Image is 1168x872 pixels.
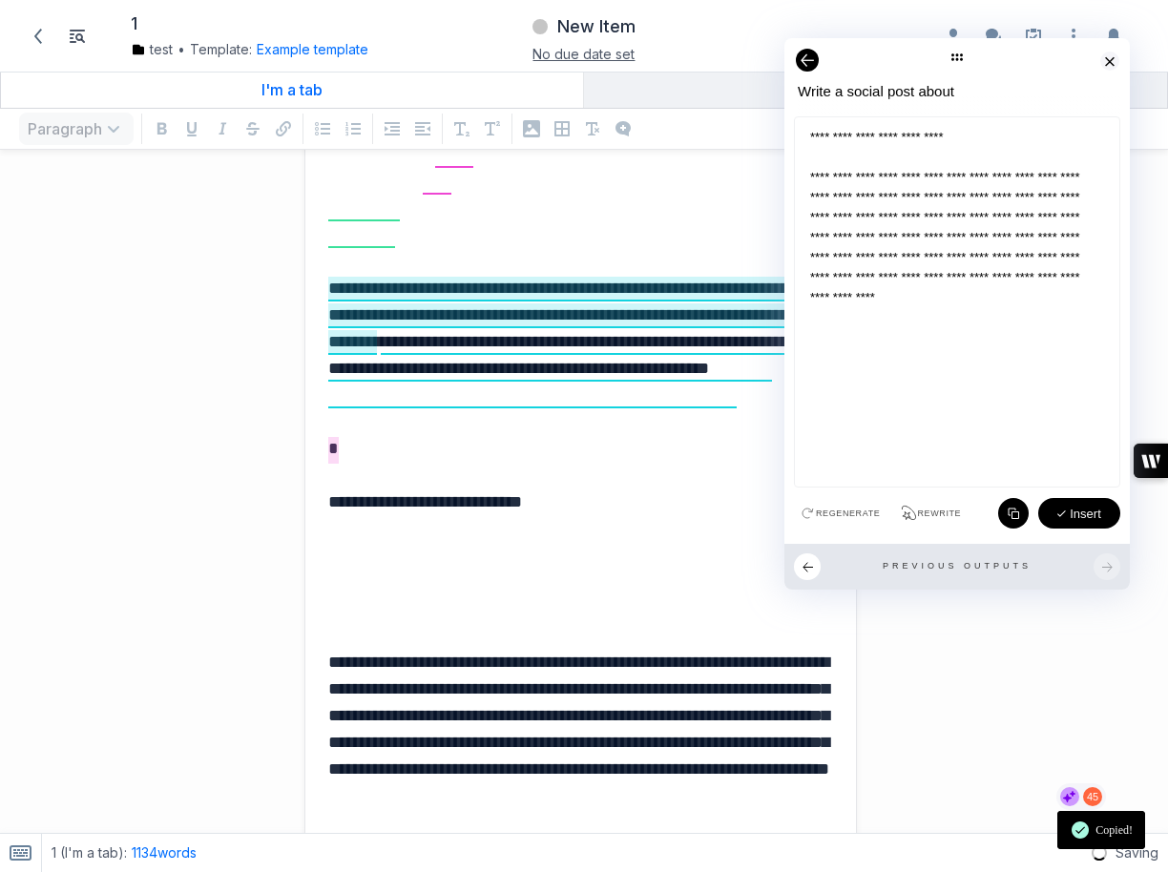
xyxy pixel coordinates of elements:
a: Back [22,20,54,52]
a: test [131,40,173,59]
button: Enable the commenting sidebar [978,21,1009,52]
div: I'm a tab [9,80,575,99]
span: 1 (I'm a tab) : [52,843,127,862]
button: Toggle the notification sidebar [1098,21,1129,52]
div: Paragraph [15,109,137,149]
button: Enable the assignees sidebar [938,21,969,52]
span: 1134 words [132,844,197,861]
a: I'm a tab [1,72,583,108]
button: 1134words [132,843,197,862]
div: I'm another tab [592,80,1159,99]
a: I'm another tab [584,72,1167,108]
span: No due date set [532,46,635,62]
div: New ItemNo due date set [403,10,764,62]
div: Saving [1083,834,1158,872]
span: • [177,40,185,59]
button: Toggle Item List [62,21,93,52]
div: Example template [252,40,368,59]
h3: New Item [557,15,636,38]
div: Template: [131,40,384,59]
a: Setup guide [1018,21,1049,52]
button: No due date set [532,44,635,64]
button: Example template [257,40,368,59]
button: New Item [530,10,638,44]
h1: 1 [131,13,137,35]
